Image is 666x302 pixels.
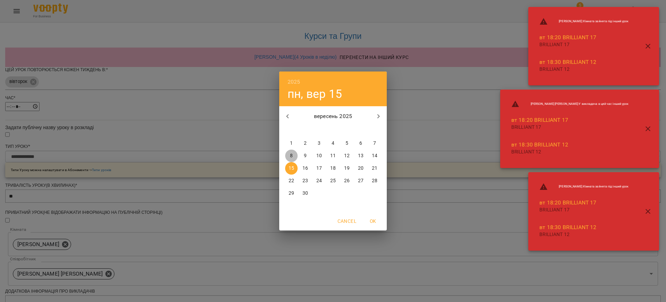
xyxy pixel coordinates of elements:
button: 2 [299,137,311,150]
p: 20 [358,165,364,172]
button: OK [362,215,384,227]
p: 15 [289,165,294,172]
p: 12 [344,152,350,159]
button: 20 [355,162,367,175]
p: 16 [302,165,308,172]
button: пн, вер 15 [288,87,342,101]
button: 9 [299,150,311,162]
button: 14 [368,150,381,162]
span: OK [365,217,381,225]
button: 12 [341,150,353,162]
p: 5 [345,140,348,147]
p: 23 [302,177,308,184]
button: 23 [299,175,311,187]
li: [PERSON_NAME] [PERSON_NAME] : У викладача в цей час інший урок [506,97,634,111]
p: 19 [344,165,350,172]
a: вт 18:30 BRILLIANT 12 [539,224,596,230]
p: 25 [330,177,336,184]
p: 18 [330,165,336,172]
p: BRILLIANT 12 [539,231,629,238]
p: 6 [359,140,362,147]
button: 29 [285,187,298,200]
button: 10 [313,150,325,162]
p: 4 [332,140,334,147]
p: 9 [304,152,307,159]
button: 19 [341,162,353,175]
p: 8 [290,152,293,159]
p: 11 [330,152,336,159]
li: [PERSON_NAME] : Кімната зайнята під інший урок [534,15,634,28]
p: 1 [290,140,293,147]
button: 8 [285,150,298,162]
p: 22 [289,177,294,184]
span: пт [341,127,353,134]
span: вт [299,127,311,134]
a: вт 18:20 BRILLIANT 17 [539,34,596,41]
span: сб [355,127,367,134]
p: 24 [316,177,322,184]
button: 28 [368,175,381,187]
p: вересень 2025 [296,112,370,120]
button: 26 [341,175,353,187]
span: нд [368,127,381,134]
button: 3 [313,137,325,150]
button: 6 [355,137,367,150]
button: 7 [368,137,381,150]
button: 30 [299,187,311,200]
p: 17 [316,165,322,172]
span: Cancel [338,217,356,225]
span: ср [313,127,325,134]
p: BRILLIANT 17 [539,41,629,48]
a: вт 18:20 BRILLIANT 17 [511,117,568,123]
button: 18 [327,162,339,175]
p: 13 [358,152,364,159]
p: 29 [289,190,294,197]
p: 27 [358,177,364,184]
p: BRILLIANT 12 [539,66,629,73]
a: вт 18:20 BRILLIANT 17 [539,199,596,206]
p: 2 [304,140,307,147]
li: [PERSON_NAME] : Кімната зайнята під інший урок [534,180,634,194]
p: 10 [316,152,322,159]
p: BRILLIANT 17 [511,124,629,131]
button: 13 [355,150,367,162]
p: 7 [373,140,376,147]
p: 26 [344,177,350,184]
button: 25 [327,175,339,187]
p: 3 [318,140,321,147]
button: 4 [327,137,339,150]
button: 16 [299,162,311,175]
p: 14 [372,152,377,159]
button: 15 [285,162,298,175]
button: 17 [313,162,325,175]
span: чт [327,127,339,134]
span: пн [285,127,298,134]
button: 22 [285,175,298,187]
button: Cancel [335,215,359,227]
button: 2025 [288,77,300,87]
button: 21 [368,162,381,175]
p: 28 [372,177,377,184]
button: 11 [327,150,339,162]
p: 21 [372,165,377,172]
button: 5 [341,137,353,150]
p: 30 [302,190,308,197]
p: BRILLIANT 17 [539,207,629,213]
button: 24 [313,175,325,187]
button: 27 [355,175,367,187]
a: вт 18:30 BRILLIANT 12 [511,141,568,148]
p: BRILLIANT 12 [511,149,629,156]
a: вт 18:30 BRILLIANT 12 [539,59,596,65]
button: 1 [285,137,298,150]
